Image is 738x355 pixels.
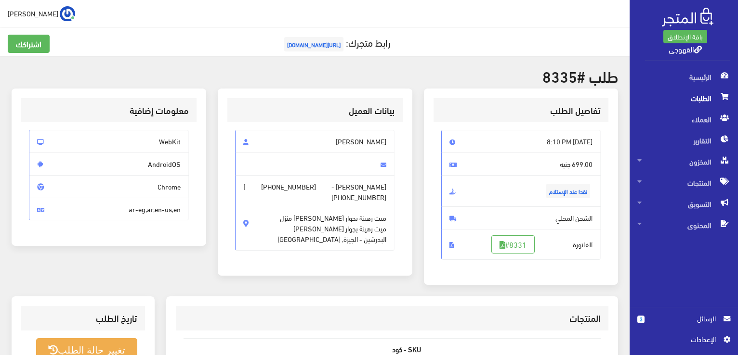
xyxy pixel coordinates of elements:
[630,172,738,193] a: المنتجات
[282,33,390,51] a: رابط متجرك:[URL][DOMAIN_NAME]
[637,66,730,88] span: الرئيسية
[441,152,601,176] span: 699.00 جنيه
[60,6,75,22] img: ...
[441,229,601,260] span: الفاتورة
[8,6,75,21] a: ... [PERSON_NAME]
[441,106,601,115] h3: تفاصيل الطلب
[29,152,189,176] span: AndroidOS
[491,235,535,254] a: #8331
[637,215,730,236] span: المحتوى
[261,181,316,192] span: [PHONE_NUMBER]
[637,316,645,323] span: 3
[662,8,713,26] img: .
[235,106,395,115] h3: بيانات العميل
[637,193,730,215] span: التسويق
[637,313,730,334] a: 3 الرسائل
[29,130,189,153] span: WebKit
[29,175,189,198] span: Chrome
[637,334,730,349] a: اﻹعدادات
[669,42,702,56] a: القهوجي
[630,151,738,172] a: المخزون
[8,7,58,19] span: [PERSON_NAME]
[652,313,716,324] span: الرسائل
[331,192,386,203] span: [PHONE_NUMBER]
[637,88,730,109] span: الطلبات
[235,175,395,251] span: [PERSON_NAME] - |
[546,184,590,198] span: نقدا عند الإستلام
[645,334,715,344] span: اﻹعدادات
[441,206,601,229] span: الشحن المحلي
[29,198,189,221] span: ar-eg,ar,en-us,en
[184,314,601,323] h3: المنتجات
[277,202,386,244] span: ميت رهينة بجوار [PERSON_NAME] منزل ميت رهينة بجوار [PERSON_NAME] البدرشين - الجيزة, [GEOGRAPHIC_D...
[630,66,738,88] a: الرئيسية
[630,88,738,109] a: الطلبات
[12,289,48,326] iframe: Drift Widget Chat Controller
[637,151,730,172] span: المخزون
[8,35,50,53] a: اشتراكك
[637,172,730,193] span: المنتجات
[29,106,189,115] h3: معلومات إضافية
[12,67,618,84] h2: طلب #8335
[637,130,730,151] span: التقارير
[284,37,343,51] span: [URL][DOMAIN_NAME]
[29,314,137,323] h3: تاريخ الطلب
[441,130,601,153] span: [DATE] 8:10 PM
[630,109,738,130] a: العملاء
[630,130,738,151] a: التقارير
[235,130,395,153] span: [PERSON_NAME]
[637,109,730,130] span: العملاء
[630,215,738,236] a: المحتوى
[663,30,707,43] a: باقة الإنطلاق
